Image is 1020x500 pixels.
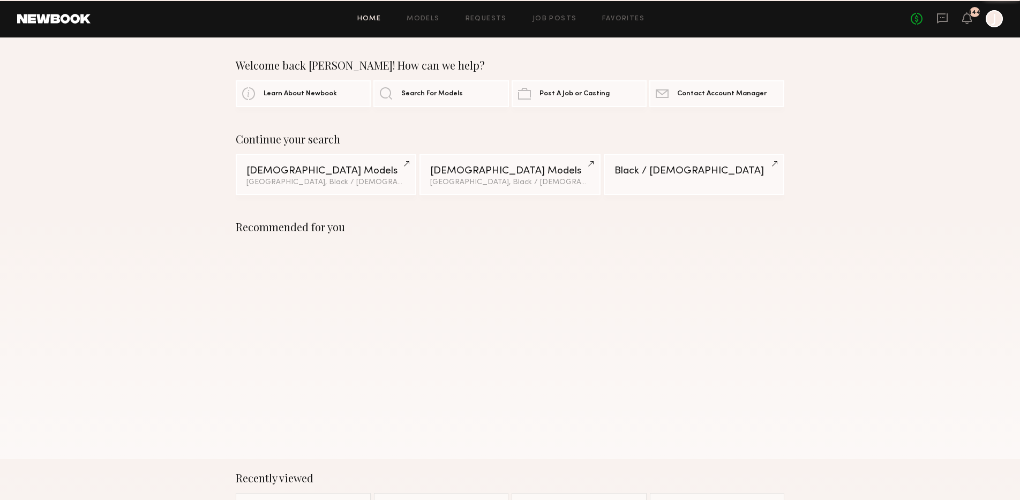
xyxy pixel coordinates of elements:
span: Contact Account Manager [677,90,767,97]
span: Search For Models [401,90,463,97]
a: Search For Models [373,80,508,107]
div: [DEMOGRAPHIC_DATA] Models [246,166,406,176]
span: Learn About Newbook [264,90,337,97]
a: [DEMOGRAPHIC_DATA] Models[GEOGRAPHIC_DATA], Black / [DEMOGRAPHIC_DATA] [419,154,600,195]
div: Recommended for you [236,221,784,233]
a: Home [357,16,381,22]
a: Learn About Newbook [236,80,371,107]
div: [DEMOGRAPHIC_DATA] Models [430,166,589,176]
a: J [986,10,1003,27]
a: Job Posts [532,16,577,22]
a: Black / [DEMOGRAPHIC_DATA] [604,154,784,195]
a: Favorites [602,16,644,22]
div: 144 [969,10,980,16]
a: Models [407,16,439,22]
a: Requests [466,16,507,22]
a: [DEMOGRAPHIC_DATA] Models[GEOGRAPHIC_DATA], Black / [DEMOGRAPHIC_DATA] [236,154,416,195]
a: Post A Job or Casting [512,80,647,107]
div: [GEOGRAPHIC_DATA], Black / [DEMOGRAPHIC_DATA] [246,179,406,186]
div: Recently viewed [236,472,784,484]
div: [GEOGRAPHIC_DATA], Black / [DEMOGRAPHIC_DATA] [430,179,589,186]
div: Black / [DEMOGRAPHIC_DATA] [614,166,774,176]
a: Contact Account Manager [649,80,784,107]
div: Welcome back [PERSON_NAME]! How can we help? [236,59,784,72]
span: Post A Job or Casting [539,90,610,97]
div: Continue your search [236,133,784,146]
